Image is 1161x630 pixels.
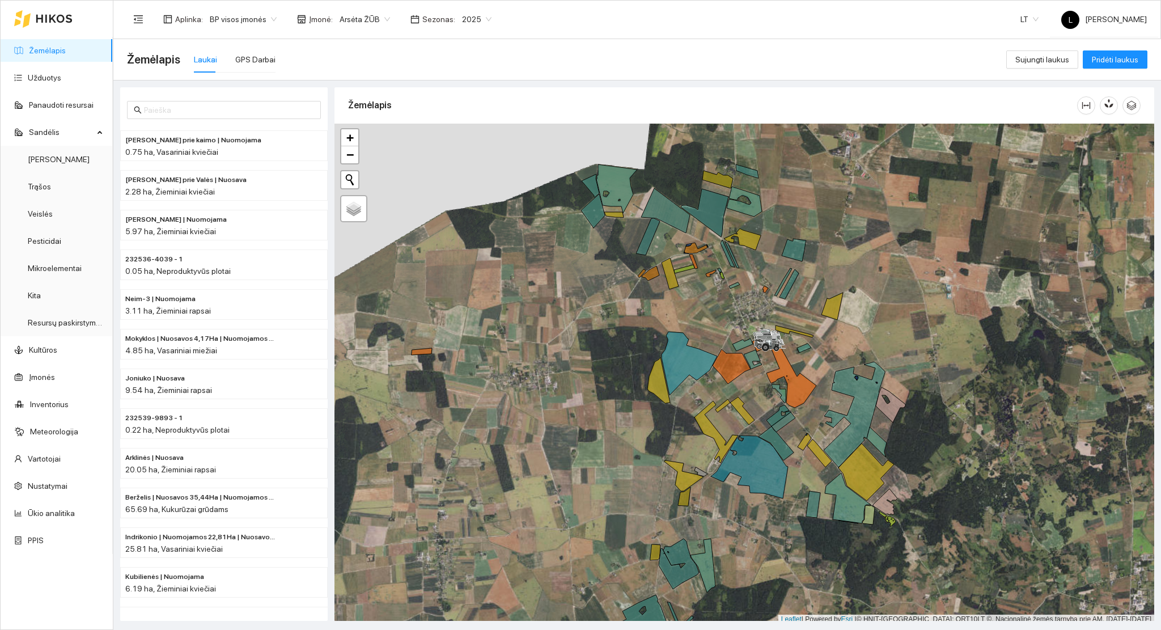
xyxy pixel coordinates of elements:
a: [PERSON_NAME] [28,155,90,164]
a: Sujungti laukus [1006,55,1078,64]
a: Leaflet [781,615,802,623]
span: menu-fold [133,14,143,24]
span: Aplinka : [175,13,203,26]
span: 65.69 ha, Kukurūzai grūdams [125,505,228,514]
button: Pridėti laukus [1083,50,1147,69]
a: Žemėlapis [29,46,66,55]
span: 6.19 ha, Žieminiai kviečiai [125,584,216,593]
span: 25.81 ha, Vasariniai kviečiai [125,544,223,553]
span: + [346,130,354,145]
div: Laukai [194,53,217,66]
a: Įmonės [29,373,55,382]
span: 9.54 ha, Žieminiai rapsai [125,386,212,395]
a: Kita [28,291,41,300]
a: Panaudoti resursai [29,100,94,109]
span: Sujungti laukus [1015,53,1069,66]
a: Užduotys [28,73,61,82]
a: Trąšos [28,182,51,191]
span: 20.05 ha, Žieminiai rapsai [125,465,216,474]
a: PPIS [28,536,44,545]
span: 4.85 ha, Vasariniai miežiai [125,346,217,355]
a: Nustatymai [28,481,67,491]
a: Zoom in [341,129,358,146]
span: Mokyklos | Nuosavos 4,17Ha | Nuomojamos 0,68Ha [125,333,277,344]
span: Arsėta ŽŪB [340,11,390,28]
span: 3.11 ha, Žieminiai rapsai [125,306,211,315]
a: Veislės [28,209,53,218]
a: Kultūros [29,345,57,354]
span: Žemėlapis [127,50,180,69]
div: GPS Darbai [235,53,276,66]
button: Sujungti laukus [1006,50,1078,69]
span: column-width [1078,101,1095,110]
span: Joniuko | Nuosava [125,373,185,384]
a: Esri [841,615,853,623]
span: search [134,106,142,114]
span: − [346,147,354,162]
span: 2.28 ha, Žieminiai kviečiai [125,187,215,196]
button: menu-fold [127,8,150,31]
span: calendar [410,15,420,24]
a: Resursų paskirstymas [28,318,104,327]
span: 5.97 ha, Žieminiai kviečiai [125,227,216,236]
div: | Powered by © HNIT-[GEOGRAPHIC_DATA]; ORT10LT ©, Nacionalinė žemės tarnyba prie AM, [DATE]-[DATE] [778,615,1154,624]
span: Rolando prie Valės | Nuosava [125,175,247,185]
button: Initiate a new search [341,171,358,188]
span: Pridėti laukus [1092,53,1138,66]
span: 2025 [462,11,491,28]
span: shop [297,15,306,24]
span: layout [163,15,172,24]
a: Mikroelementai [28,264,82,273]
span: L [1069,11,1073,29]
span: Kubilienės | Nuomojama [125,572,204,582]
input: Paieška [144,104,314,116]
span: BP visos įmonės [210,11,277,28]
span: 232539-9893 - 1 [125,413,183,424]
span: Sandėlis [29,121,94,143]
span: Indrikonio | Nuomojamos 22,81Ha | Nuosavos 3,00 Ha [125,532,277,543]
a: Pesticidai [28,236,61,246]
span: | [855,615,857,623]
a: Layers [341,196,366,221]
span: Neim-3 | Nuomojama [125,294,196,305]
span: Rolando prie kaimo | Nuomojama [125,135,261,146]
div: Žemėlapis [348,89,1077,121]
span: 0.22 ha, Neproduktyvūs plotai [125,425,230,434]
span: Ginaičių Valiaus | Nuomojama [125,214,227,225]
button: column-width [1077,96,1095,115]
span: Įmonė : [309,13,333,26]
a: Vartotojai [28,454,61,463]
span: 232536-4039 - 1 [125,254,183,265]
a: Ūkio analitika [28,509,75,518]
a: Meteorologija [30,427,78,436]
span: 0.05 ha, Neproduktyvūs plotai [125,267,231,276]
span: 0.75 ha, Vasariniai kviečiai [125,147,218,157]
a: Zoom out [341,146,358,163]
span: Arklinės | Nuosava [125,453,184,463]
a: Pridėti laukus [1083,55,1147,64]
span: LT [1020,11,1039,28]
span: Berželis | Nuosavos 35,44Ha | Nuomojamos 30,25Ha [125,492,277,503]
span: [PERSON_NAME] [1061,15,1147,24]
a: Inventorius [30,400,69,409]
span: Sezonas : [422,13,455,26]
